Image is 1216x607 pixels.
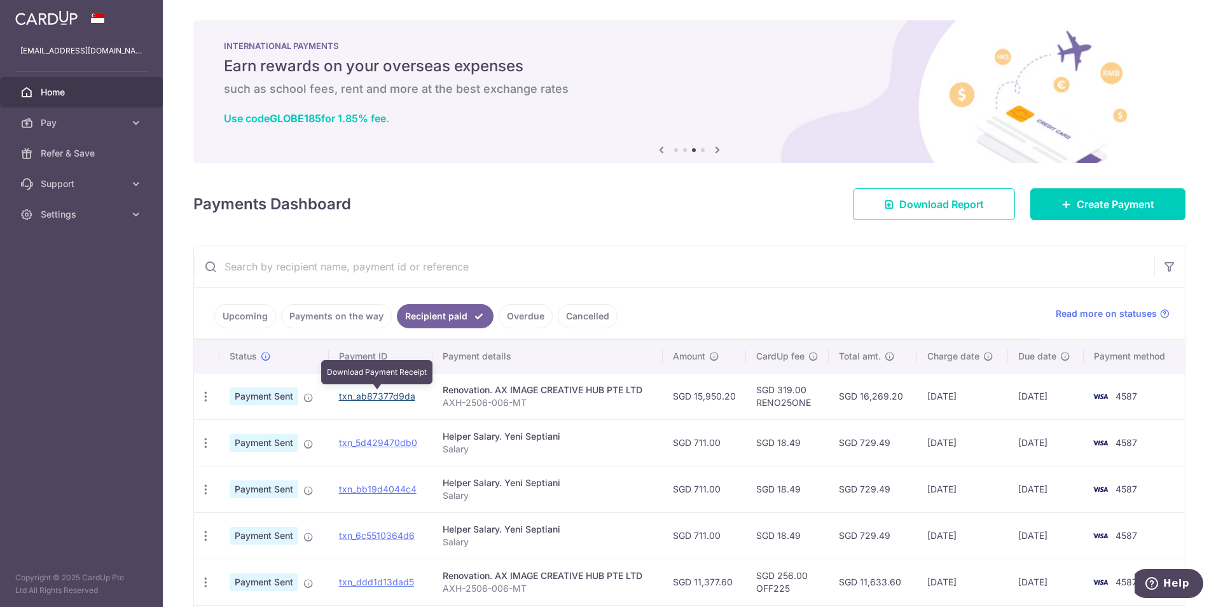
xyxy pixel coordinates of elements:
p: Salary [443,489,653,502]
td: [DATE] [1008,419,1084,466]
td: SGD 711.00 [663,419,746,466]
span: Pay [41,116,125,129]
span: 4587 [1116,391,1137,401]
span: Amount [673,350,705,363]
td: SGD 11,633.60 [829,559,917,605]
span: 4587 [1116,484,1137,494]
td: [DATE] [917,559,1007,605]
span: 4587 [1116,437,1137,448]
h4: Payments Dashboard [193,193,351,216]
span: Payment Sent [230,573,298,591]
span: Total amt. [839,350,881,363]
td: SGD 11,377.60 [663,559,746,605]
th: Payment details [432,340,663,373]
h6: such as school fees, rent and more at the best exchange rates [224,81,1155,97]
iframe: Opens a widget where you can find more information [1135,569,1203,601]
span: Payment Sent [230,527,298,545]
b: GLOBE185 [270,112,321,125]
td: SGD 18.49 [746,512,829,559]
p: Salary [443,536,653,548]
td: [DATE] [917,419,1007,466]
span: Download Report [899,197,984,212]
a: Upcoming [214,304,276,328]
a: Create Payment [1030,188,1185,220]
td: SGD 16,269.20 [829,373,917,419]
td: [DATE] [1008,466,1084,512]
div: Helper Salary. Yeni Septiani [443,523,653,536]
a: txn_bb19d4044c4 [339,484,417,494]
span: CardUp fee [756,350,805,363]
a: txn_6c5510364d6 [339,530,415,541]
span: Due date [1018,350,1056,363]
td: [DATE] [917,466,1007,512]
td: SGD 729.49 [829,512,917,559]
span: Charge date [927,350,979,363]
span: 4587 [1116,530,1137,541]
td: SGD 729.49 [829,466,917,512]
span: Create Payment [1077,197,1154,212]
a: txn_ab87377d9da [339,391,415,401]
th: Payment method [1084,340,1185,373]
td: SGD 711.00 [663,512,746,559]
td: [DATE] [917,373,1007,419]
span: Refer & Save [41,147,125,160]
div: Helper Salary. Yeni Septiani [443,477,653,489]
span: Status [230,350,257,363]
div: Download Payment Receipt [321,360,432,384]
a: Use codeGLOBE185for 1.85% fee. [224,112,389,125]
a: Recipient paid [397,304,494,328]
p: AXH-2506-006-MT [443,582,653,595]
a: Cancelled [558,304,618,328]
th: Payment ID [329,340,432,373]
span: 4587 [1116,576,1137,587]
img: Bank Card [1088,389,1113,404]
div: Renovation. AX IMAGE CREATIVE HUB PTE LTD [443,384,653,396]
span: Payment Sent [230,387,298,405]
p: Salary [443,443,653,456]
td: [DATE] [1008,373,1084,419]
td: SGD 15,950.20 [663,373,746,419]
p: [EMAIL_ADDRESS][DOMAIN_NAME] [20,45,142,57]
p: AXH-2506-006-MT [443,396,653,409]
span: Read more on statuses [1056,307,1157,320]
h5: Earn rewards on your overseas expenses [224,56,1155,76]
img: Bank Card [1088,575,1113,590]
img: International Payment Banner [193,20,1185,163]
span: Payment Sent [230,434,298,452]
a: txn_5d429470db0 [339,437,417,448]
a: Overdue [499,304,553,328]
td: SGD 256.00 OFF225 [746,559,829,605]
p: INTERNATIONAL PAYMENTS [224,41,1155,51]
span: Settings [41,208,125,221]
span: Home [41,86,125,99]
div: Helper Salary. Yeni Septiani [443,430,653,443]
td: [DATE] [1008,512,1084,559]
td: [DATE] [1008,559,1084,605]
img: Bank Card [1088,435,1113,450]
img: CardUp [15,10,78,25]
a: txn_ddd1d13dad5 [339,576,414,587]
td: [DATE] [917,512,1007,559]
span: Support [41,178,125,190]
a: Download Report [853,188,1015,220]
span: Payment Sent [230,480,298,498]
img: Bank Card [1088,482,1113,497]
div: Renovation. AX IMAGE CREATIVE HUB PTE LTD [443,569,653,582]
td: SGD 711.00 [663,466,746,512]
a: Payments on the way [281,304,392,328]
td: SGD 729.49 [829,419,917,466]
td: SGD 18.49 [746,466,829,512]
td: SGD 319.00 RENO25ONE [746,373,829,419]
td: SGD 18.49 [746,419,829,466]
img: Bank Card [1088,528,1113,543]
a: Read more on statuses [1056,307,1170,320]
input: Search by recipient name, payment id or reference [194,246,1154,287]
